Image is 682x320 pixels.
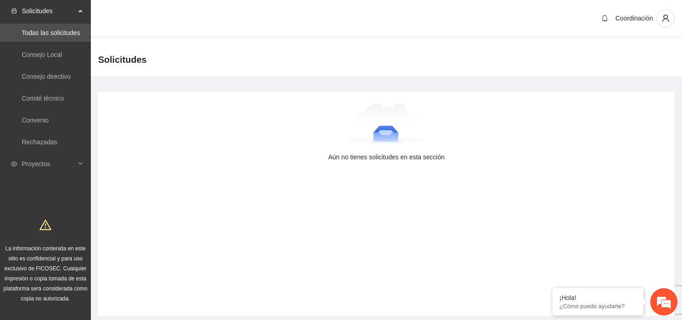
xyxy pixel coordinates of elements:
[98,52,147,67] span: Solicitudes
[22,29,80,36] a: Todas las solicitudes
[598,15,612,22] span: bell
[22,155,75,173] span: Proyectos
[40,219,51,231] span: warning
[559,303,637,310] p: ¿Cómo puedo ayudarte?
[22,51,62,58] a: Consejo Local
[113,152,660,162] div: Aún no tienes solicitudes en esta sección
[22,73,70,80] a: Consejo directivo
[11,8,17,14] span: inbox
[616,15,653,22] span: Coordinación
[559,294,637,301] div: ¡Hola!
[22,117,49,124] a: Convenio
[22,2,75,20] span: Solicitudes
[597,11,612,25] button: bell
[22,138,57,146] a: Rechazadas
[22,95,64,102] a: Comité técnico
[657,9,675,27] button: user
[11,161,17,167] span: eye
[4,245,88,302] span: La información contenida en este sitio es confidencial y para uso exclusivo de FICOSEC. Cualquier...
[349,103,423,148] img: Aún no tienes solicitudes en esta sección
[657,14,674,22] span: user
